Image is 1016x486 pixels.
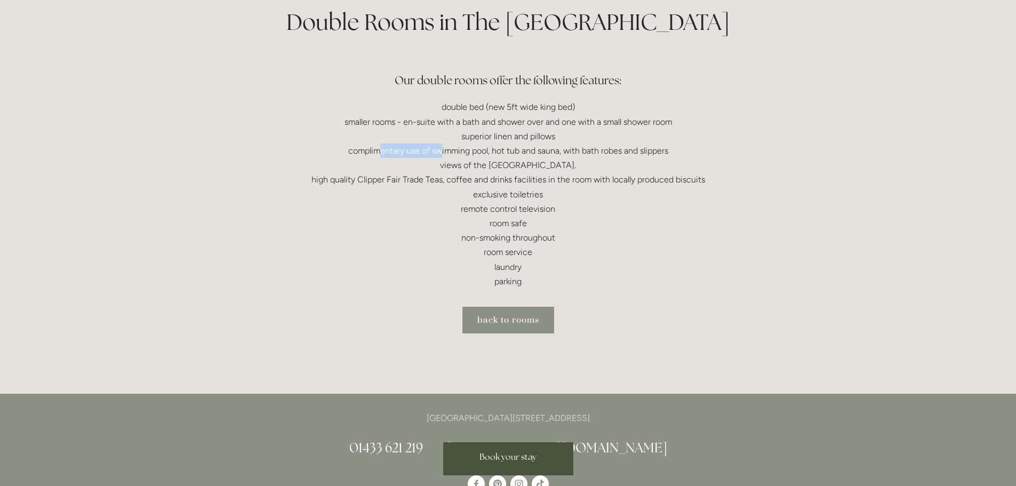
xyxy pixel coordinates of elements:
a: Book your stay [443,442,573,475]
a: back to rooms [462,307,554,333]
span: Book your stay [479,451,537,463]
a: 01433 621 219 [349,439,423,456]
p: double bed (new 5ft wide king bed) smaller rooms - en-suite with a bath and shower over and one w... [253,100,763,289]
h3: Our double rooms offer the following features: [253,49,763,92]
p: [GEOGRAPHIC_DATA][STREET_ADDRESS] [253,411,763,425]
a: [EMAIL_ADDRESS][DOMAIN_NAME] [447,439,667,456]
h1: Double Rooms in The [GEOGRAPHIC_DATA] [253,6,763,38]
